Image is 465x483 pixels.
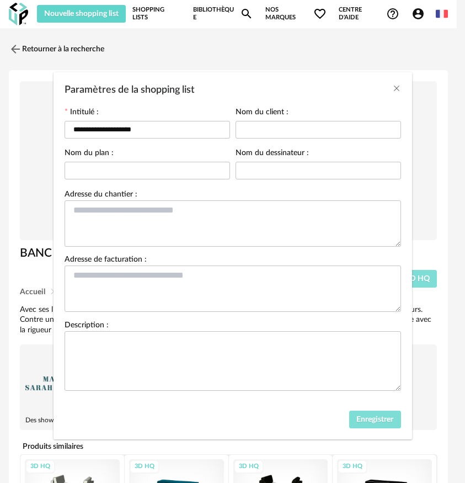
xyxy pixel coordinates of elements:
[356,416,393,423] span: Enregistrer
[65,321,109,331] label: Description :
[236,108,288,118] label: Nom du client :
[65,149,114,159] label: Nom du plan :
[236,149,309,159] label: Nom du dessinateur :
[54,72,412,439] div: Paramètres de la shopping list
[65,85,195,95] span: Paramètres de la shopping list
[65,256,147,266] label: Adresse de facturation :
[65,190,137,200] label: Adresse du chantier :
[349,411,401,428] button: Enregistrer
[65,108,99,118] label: Intitulé :
[392,83,401,95] button: Close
